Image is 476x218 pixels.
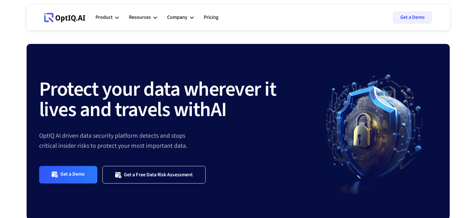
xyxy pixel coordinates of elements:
div: Company [167,13,187,22]
a: Get a Free Data Risk Assessment [102,166,206,183]
div: Company [167,8,194,27]
a: Pricing [204,8,218,27]
div: Get a Demo [60,171,85,178]
strong: Protect your data wherever it lives and travels with [39,75,276,124]
div: Resources [129,8,157,27]
a: Get a Demo [39,166,98,183]
div: Get a Free Data Risk Assessment [124,172,193,178]
div: Resources [129,13,151,22]
div: OptIQ AI driven data security platform detects and stops critical insider risks to protect your m... [39,131,312,151]
div: Product [95,8,119,27]
a: Webflow Homepage [44,8,85,27]
a: Get a Demo [393,11,432,24]
strong: AI [211,95,227,124]
div: Product [95,13,113,22]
